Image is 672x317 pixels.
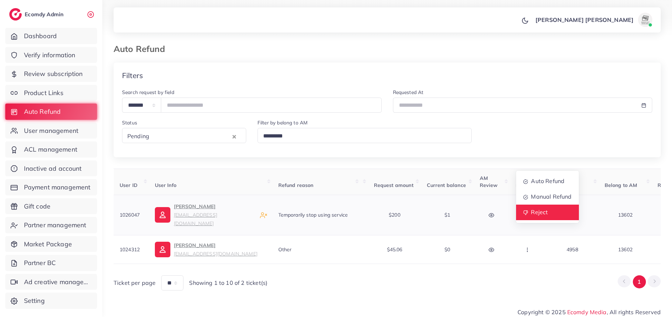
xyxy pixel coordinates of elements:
[174,202,254,228] p: [PERSON_NAME]
[618,246,632,253] span: 13602
[24,277,92,287] span: Ad creative management
[24,221,86,230] span: Partner management
[258,119,308,126] label: Filter by belong to AM
[24,183,91,192] span: Payment management
[532,13,655,27] a: [PERSON_NAME] [PERSON_NAME]avatar
[5,179,97,195] a: Payment management
[5,123,97,139] a: User management
[114,44,171,54] h3: Auto Refund
[174,241,257,258] p: [PERSON_NAME]
[444,246,450,253] span: $0
[126,131,151,142] span: Pending
[393,89,424,96] label: Requested At
[605,182,637,188] span: Belong to AM
[24,51,75,60] span: Verify information
[618,275,661,288] ul: Pagination
[258,128,472,143] div: Search for option
[387,246,402,253] span: $45.06
[25,11,65,18] h2: Ecomdy Admin
[24,202,50,211] span: Gift code
[5,198,97,215] a: Gift code
[24,145,77,154] span: ACL management
[5,104,97,120] a: Auto Refund
[517,308,661,316] span: Copyright © 2025
[567,246,578,253] span: 4958
[151,131,231,142] input: Search for option
[444,212,450,218] span: $1
[567,309,607,316] a: Ecomdy Media
[5,66,97,82] a: Review subscription
[122,89,174,96] label: Search request by field
[24,296,45,305] span: Setting
[5,141,97,158] a: ACL management
[24,69,83,78] span: Review subscription
[5,236,97,252] a: Market Package
[24,164,82,173] span: Inactive ad account
[24,107,61,116] span: Auto Refund
[155,241,257,258] a: [PERSON_NAME][EMAIL_ADDRESS][DOMAIN_NAME]
[24,258,56,268] span: Partner BC
[122,71,143,80] h4: Filters
[531,177,564,184] span: Auto Refund
[120,246,140,253] span: 1024312
[531,193,571,200] span: Manual Refund
[24,126,78,135] span: User management
[174,212,217,226] small: [EMAIL_ADDRESS][DOMAIN_NAME]
[374,182,413,188] span: Request amount
[120,182,138,188] span: User ID
[5,255,97,271] a: Partner BC
[24,240,72,249] span: Market Package
[427,182,466,188] span: Current balance
[607,308,661,316] span: , All rights Reserved
[9,8,22,20] img: logo
[5,85,97,101] a: Product Links
[189,279,267,287] span: Showing 1 to 10 of 2 ticket(s)
[120,212,140,218] span: 1026047
[5,160,97,177] a: Inactive ad account
[155,207,170,223] img: ic-user-info.36bf1079.svg
[278,212,348,218] span: Temporarily stop using service
[278,246,291,253] span: Other
[24,31,57,41] span: Dashboard
[155,242,170,257] img: ic-user-info.36bf1079.svg
[155,182,176,188] span: User Info
[114,279,156,287] span: Ticket per page
[535,16,634,24] p: [PERSON_NAME] [PERSON_NAME]
[618,212,632,218] span: 13602
[633,275,646,288] button: Go to page 1
[122,119,137,126] label: Status
[174,251,257,257] small: [EMAIL_ADDRESS][DOMAIN_NAME]
[5,47,97,63] a: Verify information
[5,274,97,290] a: Ad creative management
[5,28,97,44] a: Dashboard
[5,293,97,309] a: Setting
[531,209,548,216] span: Reject
[480,175,498,188] span: AM Review
[122,128,246,143] div: Search for option
[155,202,254,228] a: [PERSON_NAME][EMAIL_ADDRESS][DOMAIN_NAME]
[638,13,652,27] img: avatar
[232,132,236,140] button: Clear Selected
[9,8,65,20] a: logoEcomdy Admin
[5,217,97,233] a: Partner management
[389,212,400,218] span: $200
[24,88,63,98] span: Product Links
[261,131,463,142] input: Search for option
[278,182,313,188] span: Refund reason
